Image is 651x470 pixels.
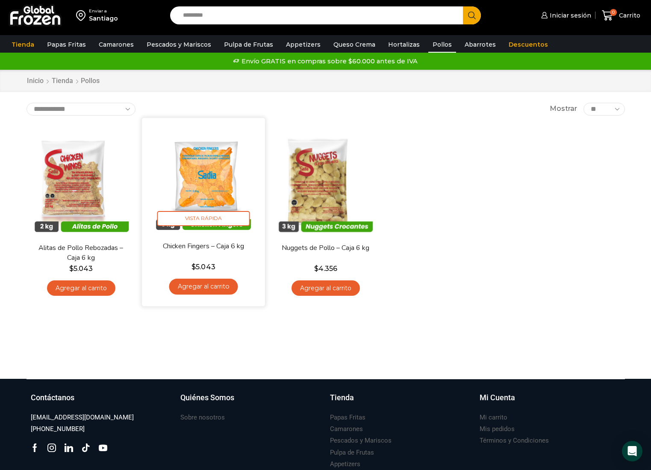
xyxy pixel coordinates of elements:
a: Hortalizas [384,36,424,53]
span: Vista Rápida [157,211,250,226]
bdi: 5.043 [69,265,93,273]
span: $ [69,265,74,273]
a: Camarones [330,423,363,435]
select: Pedido de la tienda [27,103,136,116]
a: Camarones [94,36,138,53]
span: $ [191,262,196,271]
a: Pescados y Mariscos [330,435,392,446]
a: Pollos [428,36,456,53]
a: Descuentos [504,36,552,53]
h3: Quiénes Somos [180,392,234,403]
a: Tienda [7,36,38,53]
a: Contáctanos [31,392,172,412]
div: Santiago [89,14,118,23]
a: Papas Fritas [330,412,365,423]
a: Appetizers [282,36,325,53]
a: Quiénes Somos [180,392,321,412]
h3: Términos y Condiciones [480,436,549,445]
a: Tienda [330,392,471,412]
a: [EMAIL_ADDRESS][DOMAIN_NAME] [31,412,134,423]
span: Mostrar [550,104,577,114]
a: 0 Carrito [600,6,642,26]
a: Alitas de Pollo Rebozadas – Caja 6 kg [32,243,130,263]
a: Nuggets de Pollo – Caja 6 kg [276,243,374,253]
a: Queso Crema [329,36,380,53]
a: Mi carrito [480,412,507,423]
h1: Pollos [81,77,100,85]
h3: Appetizers [330,460,360,469]
button: Search button [463,6,481,24]
a: Pulpa de Frutas [330,447,374,458]
h3: Mi Cuenta [480,392,515,403]
h3: Pulpa de Frutas [330,448,374,457]
h3: Papas Fritas [330,413,365,422]
a: Términos y Condiciones [480,435,549,446]
span: $ [314,265,318,273]
a: Iniciar sesión [539,7,591,24]
a: Tienda [51,76,74,86]
a: Abarrotes [460,36,500,53]
a: Appetizers [330,458,360,470]
h3: [EMAIL_ADDRESS][DOMAIN_NAME] [31,413,134,422]
h3: Camarones [330,425,363,434]
h3: [PHONE_NUMBER] [31,425,85,434]
a: Inicio [27,76,44,86]
div: Enviar a [89,8,118,14]
h3: Tienda [330,392,354,403]
span: Iniciar sesión [548,11,591,20]
a: Mis pedidos [480,423,515,435]
a: Mi Cuenta [480,392,621,412]
bdi: 5.043 [191,262,215,271]
h3: Sobre nosotros [180,413,225,422]
a: Pescados y Mariscos [142,36,215,53]
h3: Contáctanos [31,392,74,403]
nav: Breadcrumb [27,76,100,86]
a: Pulpa de Frutas [220,36,277,53]
img: address-field-icon.svg [76,8,89,23]
h3: Mis pedidos [480,425,515,434]
span: Carrito [617,11,640,20]
a: Agregar al carrito: “Chicken Fingers - Caja 6 kg” [169,279,238,294]
div: Open Intercom Messenger [622,441,642,461]
a: [PHONE_NUMBER] [31,423,85,435]
a: Sobre nosotros [180,412,225,423]
h3: Mi carrito [480,413,507,422]
a: Agregar al carrito: “Alitas de Pollo Rebozadas - Caja 6 kg” [47,280,115,296]
span: 0 [610,9,617,16]
a: Chicken Fingers – Caja 6 kg [153,241,253,251]
a: Papas Fritas [43,36,90,53]
bdi: 4.356 [314,265,337,273]
a: Agregar al carrito: “Nuggets de Pollo - Caja 6 kg” [292,280,360,296]
h3: Pescados y Mariscos [330,436,392,445]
